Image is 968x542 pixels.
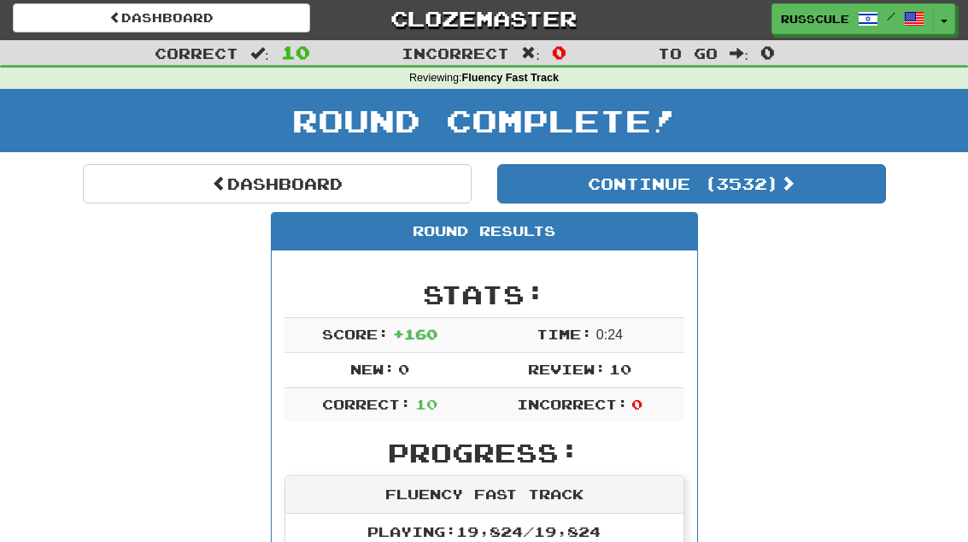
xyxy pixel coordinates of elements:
div: Fluency Fast Track [285,476,683,514]
h1: Round Complete! [6,103,962,138]
button: Continue (3532) [497,164,886,203]
span: : [250,46,269,61]
a: russcule / [771,3,934,34]
span: / [887,10,895,22]
span: : [730,46,748,61]
span: Review: [528,361,606,377]
span: Incorrect [402,44,509,62]
span: 10 [281,42,310,62]
a: Dashboard [13,3,310,32]
span: russcule [781,11,849,27]
strong: Fluency Fast Track [462,72,559,84]
span: New: [350,361,395,377]
span: 10 [415,396,437,412]
span: : [521,46,540,61]
span: 0 : 24 [596,327,623,342]
span: 0 [631,396,642,412]
span: Correct [155,44,238,62]
span: Time: [537,326,592,342]
div: Round Results [272,213,697,250]
span: Correct: [322,396,411,412]
h2: Progress: [285,439,684,467]
span: 0 [398,361,409,377]
span: 0 [760,42,775,62]
span: 10 [609,361,631,377]
a: Dashboard [83,164,472,203]
span: Score: [322,326,389,342]
span: + 160 [393,326,437,342]
a: Clozemaster [336,3,633,33]
span: To go [658,44,718,62]
span: 0 [552,42,566,62]
h2: Stats: [285,280,684,309]
span: Incorrect: [517,396,628,412]
span: Playing: 19,824 / 19,824 [367,523,601,539]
